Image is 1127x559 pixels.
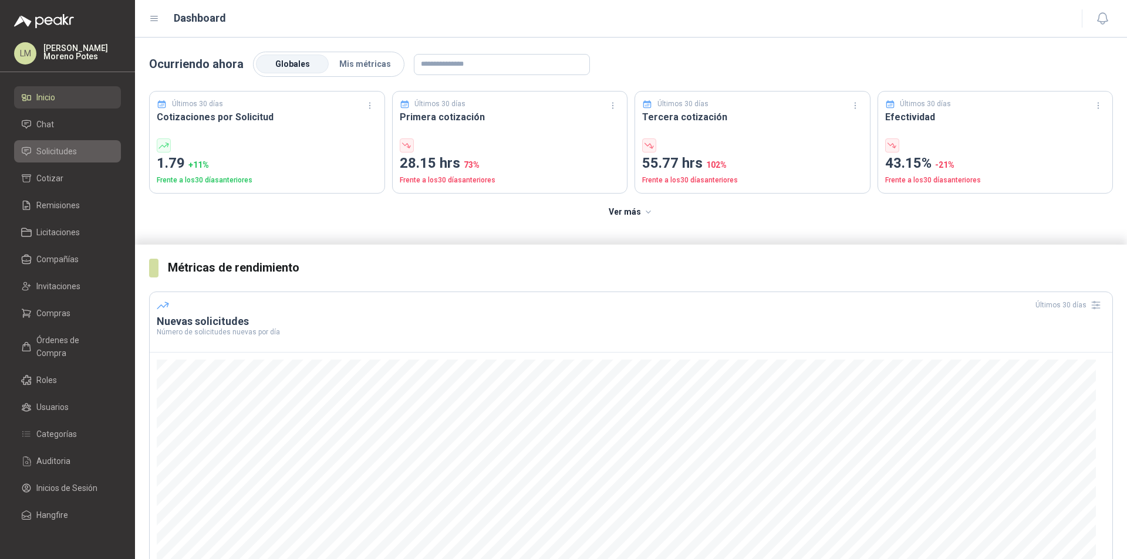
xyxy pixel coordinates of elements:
span: Globales [275,59,310,69]
p: Frente a los 30 días anteriores [885,175,1106,186]
div: Últimos 30 días [1035,296,1105,314]
button: Ver más [602,201,660,224]
h3: Tercera cotización [642,110,863,124]
span: Usuarios [36,401,69,414]
a: Chat [14,113,121,135]
a: Roles [14,369,121,391]
h3: Cotizaciones por Solicitud [157,110,377,124]
p: 43.15% [885,153,1106,175]
a: Inicios de Sesión [14,477,121,499]
h3: Efectividad [885,110,1106,124]
span: Solicitudes [36,145,77,158]
span: Inicio [36,91,55,104]
a: Solicitudes [14,140,121,162]
a: Licitaciones [14,221,121,243]
a: Hangfire [14,504,121,526]
span: Hangfire [36,509,68,521]
p: Últimos 30 días [900,99,951,110]
span: Categorías [36,428,77,441]
h3: Primera cotización [400,110,620,124]
span: + 11 % [188,160,209,170]
span: Mis métricas [339,59,391,69]
p: Frente a los 30 días anteriores [400,175,620,186]
p: Ocurriendo ahora [149,55,244,73]
p: Últimos 30 días [172,99,223,110]
p: Últimos 30 días [657,99,708,110]
span: Licitaciones [36,226,80,239]
a: Invitaciones [14,275,121,297]
a: Inicio [14,86,121,109]
a: Usuarios [14,396,121,418]
img: Logo peakr [14,14,74,28]
span: Órdenes de Compra [36,334,110,360]
span: Remisiones [36,199,80,212]
p: Frente a los 30 días anteriores [642,175,863,186]
div: LM [14,42,36,65]
a: Cotizar [14,167,121,189]
span: Roles [36,374,57,387]
span: 73 % [464,160,480,170]
span: 102 % [706,160,727,170]
span: Cotizar [36,172,63,185]
span: Compañías [36,253,79,266]
a: Categorías [14,423,121,445]
p: 55.77 hrs [642,153,863,175]
span: Chat [36,118,54,131]
a: Compras [14,302,121,324]
span: Inicios de Sesión [36,482,97,494]
span: Invitaciones [36,280,80,293]
h3: Nuevas solicitudes [157,314,1105,328]
p: 1.79 [157,153,377,175]
h1: Dashboard [174,10,226,26]
p: [PERSON_NAME] Moreno Potes [43,44,121,60]
p: Últimos 30 días [414,99,465,110]
h3: Métricas de rendimiento [168,259,1113,277]
a: Compañías [14,248,121,270]
a: Órdenes de Compra [14,329,121,364]
p: Número de solicitudes nuevas por día [157,328,1105,336]
a: Remisiones [14,194,121,216]
a: Auditoria [14,450,121,472]
p: Frente a los 30 días anteriores [157,175,377,186]
p: 28.15 hrs [400,153,620,175]
span: -21 % [935,160,954,170]
span: Compras [36,307,70,320]
span: Auditoria [36,455,70,467]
